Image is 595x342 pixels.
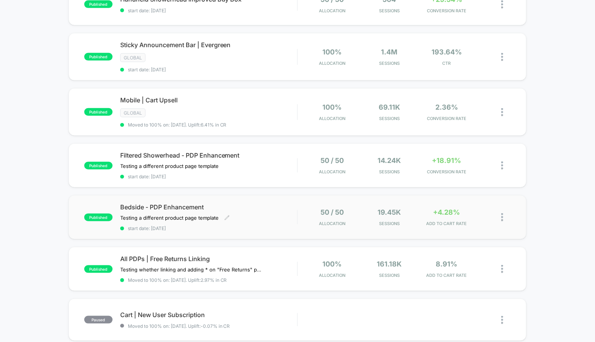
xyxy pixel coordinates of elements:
span: CONVERSION RATE [420,8,474,13]
img: close [501,316,503,324]
span: Sessions [363,116,416,121]
img: close [501,265,503,273]
span: 100% [323,260,342,268]
span: 19.45k [378,208,401,216]
span: start date: [DATE] [120,8,297,13]
img: close [501,161,503,169]
span: published [84,53,113,61]
span: paused [84,316,113,324]
span: +18.91% [432,156,461,164]
span: Mobile | Cart Upsell [120,96,297,104]
span: Cart | New User Subscription [120,311,297,319]
span: 50 / 50 [320,156,344,164]
span: Sessions [363,61,416,66]
span: Sessions [363,273,416,278]
span: Filtered Showerhead - PDP Enhancement [120,151,297,159]
span: start date: [DATE] [120,174,297,179]
span: 100% [323,48,342,56]
span: published [84,0,113,8]
span: 8.91% [436,260,458,268]
span: Allocation [319,61,345,66]
span: 100% [323,103,342,111]
img: close [501,108,503,116]
span: +4.28% [433,208,460,216]
span: 50 / 50 [320,208,344,216]
span: CTR [420,61,474,66]
span: 69.11k [379,103,400,111]
span: CONVERSION RATE [420,116,474,121]
span: Moved to 100% on: [DATE] . Uplift: 6.41% in CR [128,122,227,128]
span: Bedside - PDP Enhancement [120,203,297,211]
span: Testing whether linking and adding * on "Free Returns" plays a role in ATC Rate & CVR [120,266,262,273]
span: Moved to 100% on: [DATE] . Uplift: 2.97% in CR [128,277,227,283]
span: 193.64% [432,48,462,56]
span: Allocation [319,169,345,174]
span: Sessions [363,8,416,13]
span: 161.18k [377,260,402,268]
span: Sessions [363,169,416,174]
span: Moved to 100% on: [DATE] . Uplift: -0.07% in CR [128,323,230,329]
span: start date: [DATE] [120,225,297,231]
span: published [84,214,113,221]
img: close [501,0,503,8]
span: Testing a different product page template [120,163,219,169]
span: start date: [DATE] [120,67,297,72]
span: Allocation [319,221,345,226]
span: Allocation [319,116,345,121]
span: 14.24k [378,156,401,164]
span: published [84,162,113,169]
img: close [501,53,503,61]
span: Allocation [319,273,345,278]
span: Sessions [363,221,416,226]
span: ADD TO CART RATE [420,273,474,278]
span: GLOBAL [120,109,145,117]
span: Testing a different product page template [120,215,219,221]
span: published [84,108,113,116]
span: published [84,265,113,273]
span: Allocation [319,8,345,13]
span: 2.36% [435,103,458,111]
span: GLOBAL [120,53,145,62]
span: All PDPs | Free Returns Linking [120,255,297,263]
span: CONVERSION RATE [420,169,474,174]
span: Sticky Announcement Bar | Evergreen [120,41,297,49]
span: ADD TO CART RATE [420,221,474,226]
img: close [501,213,503,221]
span: 1.4M [381,48,398,56]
